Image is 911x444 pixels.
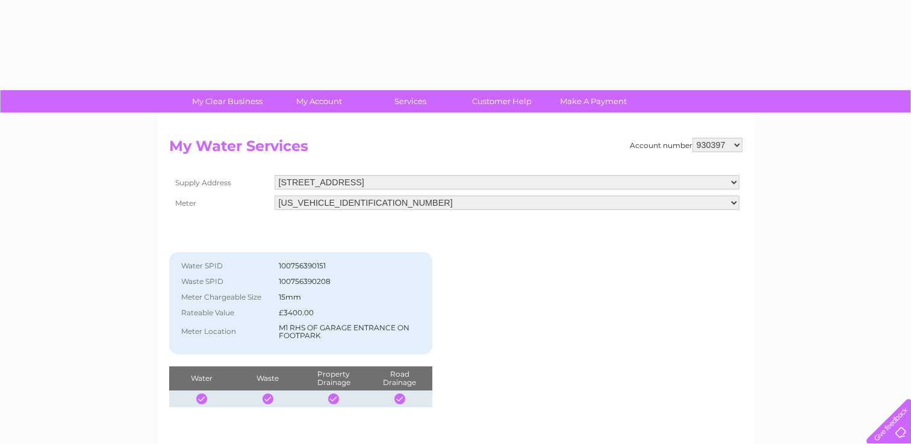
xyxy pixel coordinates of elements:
[178,90,277,113] a: My Clear Business
[276,305,427,321] td: £3400.00
[175,289,276,305] th: Meter Chargeable Size
[175,305,276,321] th: Rateable Value
[452,90,552,113] a: Customer Help
[269,90,368,113] a: My Account
[276,274,427,289] td: 100756390208
[175,258,276,274] th: Water SPID
[276,321,427,344] td: M1 RHS OF GARAGE ENTRANCE ON FOOTPARK
[169,366,235,390] th: Water
[361,90,460,113] a: Services
[630,138,742,152] div: Account number
[367,366,433,390] th: Road Drainage
[276,289,427,305] td: 15mm
[169,138,742,161] h2: My Water Services
[175,321,276,344] th: Meter Location
[169,193,272,213] th: Meter
[235,366,300,390] th: Waste
[175,274,276,289] th: Waste SPID
[544,90,643,113] a: Make A Payment
[169,172,272,193] th: Supply Address
[276,258,427,274] td: 100756390151
[300,366,366,390] th: Property Drainage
